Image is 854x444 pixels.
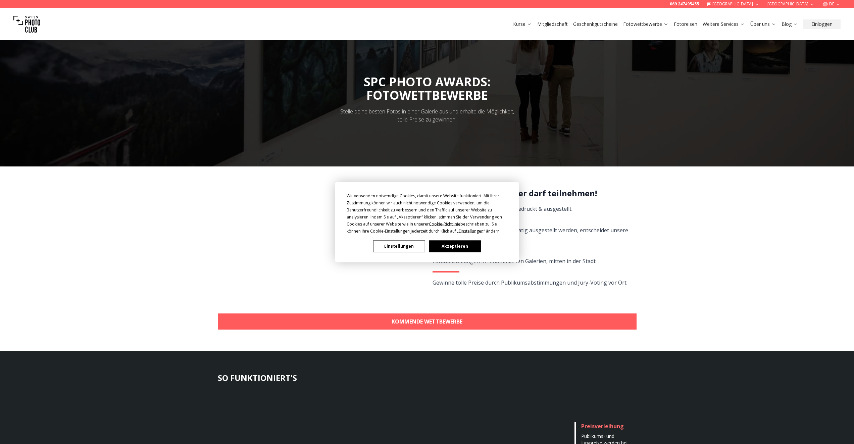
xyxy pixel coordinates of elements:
[429,221,460,227] span: Cookie-Richtlinie
[347,192,508,234] div: Wir verwenden notwendige Cookies, damit unsere Website funktioniert. Mit Ihrer Zustimmung können ...
[459,228,484,234] span: Einstellungen
[335,182,519,262] div: Cookie Consent Prompt
[373,240,425,252] button: Einstellungen
[429,240,481,252] button: Akzeptieren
